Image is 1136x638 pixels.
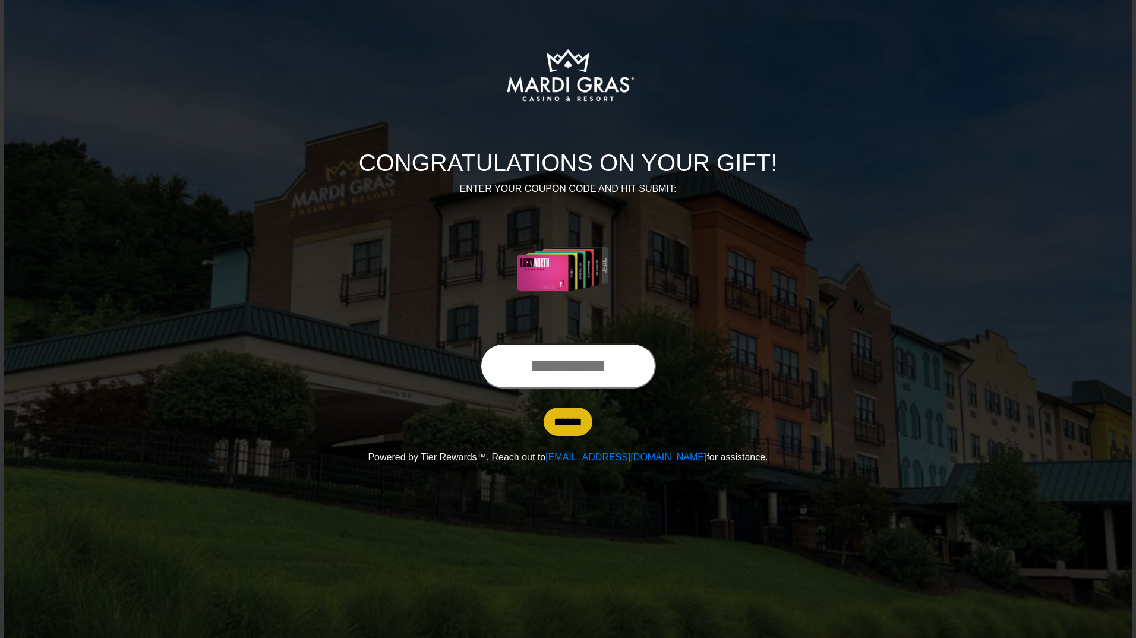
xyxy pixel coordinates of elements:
h1: CONGRATULATIONS ON YOUR GIFT! [238,149,898,177]
a: [EMAIL_ADDRESS][DOMAIN_NAME] [545,452,706,462]
img: Center Image [489,210,648,329]
p: ENTER YOUR COUPON CODE AND HIT SUBMIT: [238,182,898,196]
img: Logo [462,15,674,134]
span: Powered by Tier Rewards™. Reach out to for assistance. [368,452,768,462]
